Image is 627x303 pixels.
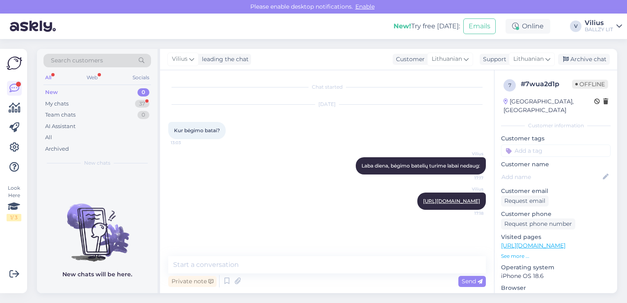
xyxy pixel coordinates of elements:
[7,55,22,71] img: Askly Logo
[171,140,201,146] span: 13:03
[394,21,460,31] div: Try free [DATE]:
[45,145,69,153] div: Archived
[453,186,483,192] span: Vilius
[45,122,76,131] div: AI Assistant
[7,214,21,221] div: 1 / 3
[45,88,58,96] div: New
[501,160,611,169] p: Customer name
[501,292,611,301] p: Safari 26.0
[570,21,581,32] div: V
[501,218,575,230] div: Request phone number
[572,80,608,89] span: Offline
[480,55,506,64] div: Support
[394,22,411,30] b: New!
[521,79,572,89] div: # 7wua2d1p
[135,100,149,108] div: 37
[168,101,486,108] div: [DATE]
[501,252,611,260] p: See more ...
[463,18,496,34] button: Emails
[501,122,611,129] div: Customer information
[453,151,483,157] span: Vilius
[45,133,52,142] div: All
[432,55,462,64] span: Lithuanian
[501,134,611,143] p: Customer tags
[168,276,217,287] div: Private note
[43,72,53,83] div: All
[501,242,565,249] a: [URL][DOMAIN_NAME]
[503,97,594,115] div: [GEOGRAPHIC_DATA], [GEOGRAPHIC_DATA]
[453,175,483,181] span: 17:17
[45,111,76,119] div: Team chats
[353,3,377,10] span: Enable
[513,55,544,64] span: Lithuanian
[51,56,103,65] span: Search customers
[501,284,611,292] p: Browser
[501,187,611,195] p: Customer email
[85,72,99,83] div: Web
[585,20,622,33] a: ViliusBALLZY LIT
[131,72,151,83] div: Socials
[506,19,550,34] div: Online
[84,159,110,167] span: New chats
[168,83,486,91] div: Chat started
[585,20,613,26] div: Vilius
[45,100,69,108] div: My chats
[137,111,149,119] div: 0
[501,272,611,280] p: iPhone OS 18.6
[7,184,21,221] div: Look Here
[362,163,480,169] span: Laba diena, bėgimo batelių turime labai nedaug:
[453,210,483,216] span: 17:18
[174,127,220,133] span: Kur bėgimo batai?
[501,210,611,218] p: Customer phone
[62,270,132,279] p: New chats will be here.
[501,263,611,272] p: Operating system
[423,198,480,204] a: [URL][DOMAIN_NAME]
[393,55,425,64] div: Customer
[501,172,601,181] input: Add name
[172,55,188,64] span: Vilius
[501,145,611,157] input: Add a tag
[137,88,149,96] div: 0
[37,189,158,263] img: No chats
[501,233,611,241] p: Visited pages
[501,195,549,207] div: Request email
[508,82,511,88] span: 7
[585,26,613,33] div: BALLZY LIT
[558,54,610,65] div: Archive chat
[462,278,483,285] span: Send
[199,55,249,64] div: leading the chat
